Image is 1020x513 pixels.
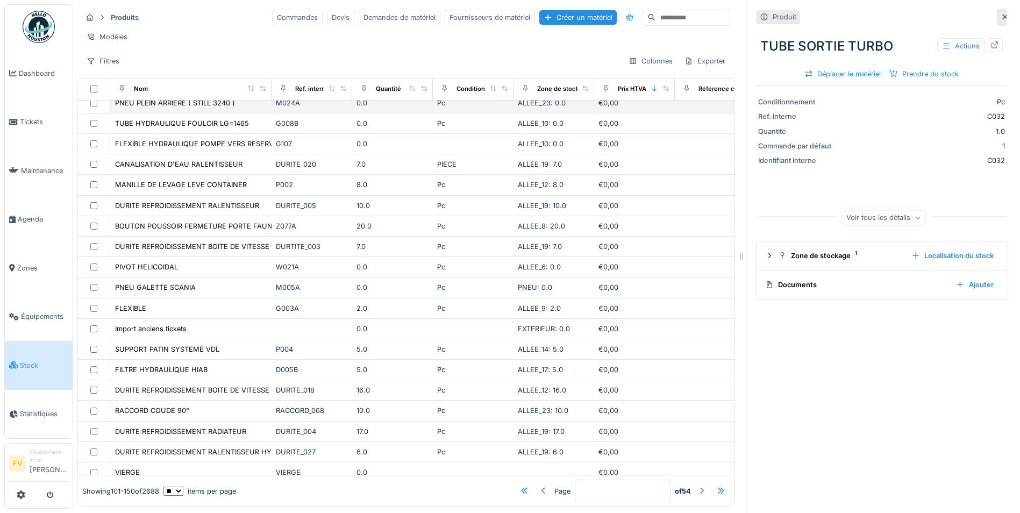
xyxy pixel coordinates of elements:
div: Devis [327,10,354,25]
div: 7.0 [356,241,429,252]
div: 2.0 [356,303,429,313]
div: DURITE REFROIDISSEMENT BOITE DE VITESSE [115,241,269,252]
span: Maintenance [21,166,68,176]
div: Commandes [272,10,323,25]
span: ALLEE_9: 2.0 [518,304,561,312]
span: Équipements [21,311,68,322]
span: ALLEE_23: 0.0 [518,99,566,107]
div: €0,00 [598,221,671,231]
div: 7.0 [356,159,429,169]
div: 0.0 [356,324,429,334]
div: Ref. interne [295,84,329,94]
a: Stock [5,341,73,390]
span: ALLEE_12: 16.0 [518,386,566,394]
div: Prix HTVA [618,84,646,94]
div: 1.0 [843,126,1005,137]
div: C032 [843,155,1005,166]
div: Quantité [376,84,401,94]
div: 5.0 [356,365,429,375]
span: Tickets [20,117,68,127]
div: G107 [276,139,348,149]
div: Pc [437,221,509,231]
div: P004 [276,344,348,354]
div: PNEU GALETTE SCANIA [115,282,196,293]
div: Pc [437,405,509,416]
div: DURITE_020 [276,159,348,169]
strong: Produits [106,12,143,23]
div: PNEU PLEIN ARRIERE ( STILL 3240 ) [115,98,235,108]
a: Dashboard [5,49,73,98]
div: €0,00 [598,262,671,272]
div: Pc [437,282,509,293]
a: Équipements [5,293,73,341]
div: Pc [437,98,509,108]
div: DURITE_027 [276,447,348,457]
div: Pc [437,426,509,437]
div: €0,00 [598,241,671,252]
div: SUPPORT PATIN SYSTEME VDL [115,344,219,354]
div: M024A [276,98,348,108]
div: Conditionnement [758,97,839,107]
div: Showing 101 - 150 of 2688 [82,486,159,496]
span: ALLEE_14: 5.0 [518,345,564,353]
li: FV [9,455,25,472]
div: Identifiant interne [758,155,839,166]
div: P002 [276,180,348,190]
div: FLEXIBLE [115,303,146,313]
div: Zone de stockage [537,84,590,94]
div: 0.0 [356,467,429,478]
a: Maintenance [5,146,73,195]
div: DURITE_018 [276,385,348,395]
div: 0.0 [356,282,429,293]
div: Commande par défaut [758,141,839,151]
div: Import anciens tickets [115,324,187,334]
div: Pc [437,180,509,190]
a: Tickets [5,98,73,147]
div: €0,00 [598,385,671,395]
div: DURITE REFROIDISSEMENT RALENTISSEUR HYDRAULIQUE [115,447,311,457]
div: DURITE_005 [276,201,348,211]
div: Demandes de matériel [359,10,440,25]
div: Produit [773,12,796,22]
div: TUBE HYDRAULIQUE FOULOIR LG=1465 [115,118,249,129]
div: PIVOT HELICOIDAL [115,262,178,272]
div: €0,00 [598,98,671,108]
div: D005B [276,365,348,375]
div: G008B [276,118,348,129]
li: [PERSON_NAME] [30,448,68,479]
div: Pc [437,118,509,129]
div: €0,00 [598,303,671,313]
div: Zone de stockage [778,251,903,261]
div: Gestionnaire local [30,448,68,465]
div: Ref. interne [758,111,839,122]
div: BOUTON POUSSOIR FERMETURE PORTE FAUN [115,221,273,231]
span: ALLEE_23: 10.0 [518,407,568,415]
span: ALLEE_10: 0.0 [518,119,564,127]
div: €0,00 [598,118,671,129]
div: VIERGE [115,467,140,478]
div: Filtres [82,53,124,69]
div: 16.0 [356,385,429,395]
div: RACCORD_068 [276,405,348,416]
div: Page [554,486,570,496]
div: 10.0 [356,201,429,211]
div: Pc [437,344,509,354]
span: Dashboard [19,68,68,79]
span: PNEU: 0.0 [518,283,552,291]
div: Modèles [82,29,132,45]
div: PIECE [437,159,509,169]
div: Quantité [758,126,839,137]
div: Colonnes [624,53,677,69]
div: Pc [437,241,509,252]
div: CANALISATION D'EAU RALENTISSEUR [115,159,242,169]
div: €0,00 [598,344,671,354]
strong: of 54 [675,486,691,496]
div: €0,00 [598,447,671,457]
a: Zones [5,244,73,293]
span: ALLEE_19: 7.0 [518,160,562,168]
div: MANILLE DE LEVAGE LEVE CONTAINER [115,180,247,190]
div: 0.0 [356,118,429,129]
div: 6.0 [356,447,429,457]
div: Ajouter [952,277,998,292]
div: Exporter [680,53,730,69]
